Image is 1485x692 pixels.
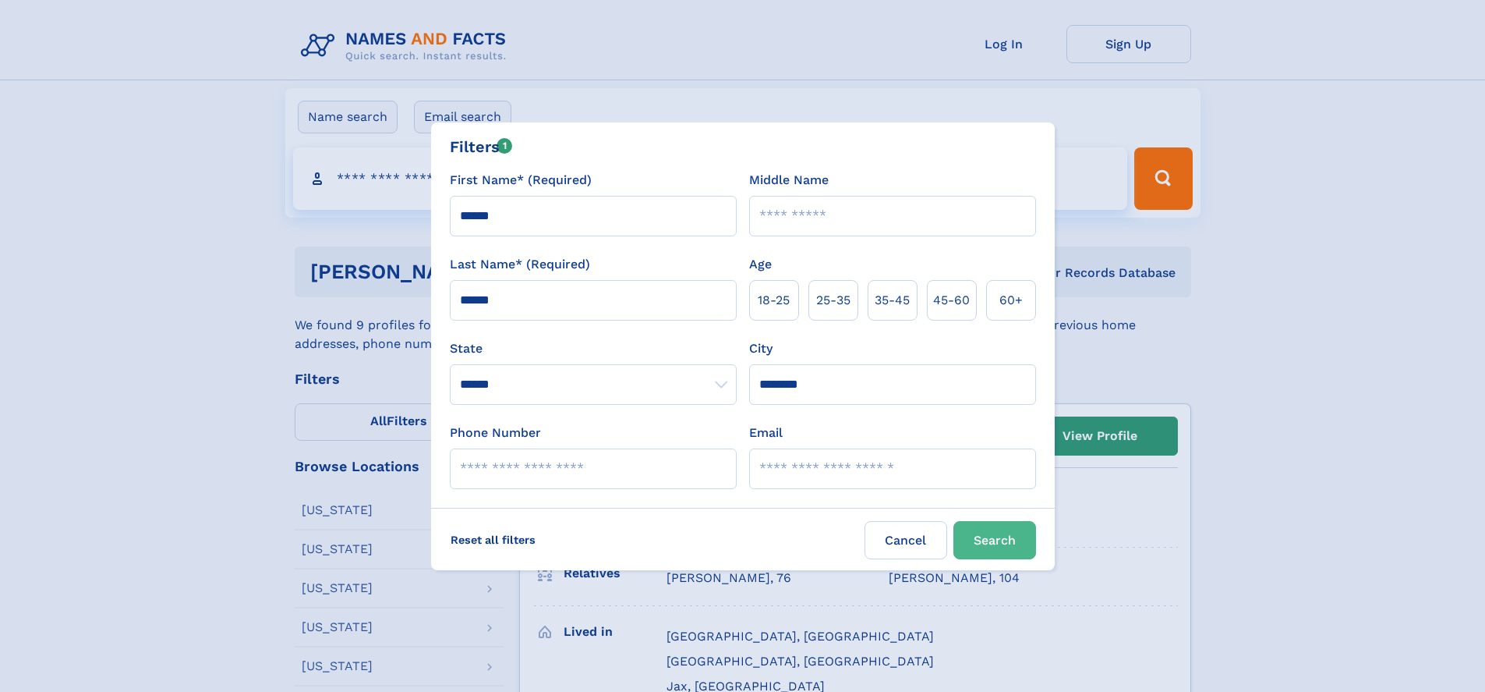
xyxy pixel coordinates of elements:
[864,521,947,559] label: Cancel
[999,291,1023,310] span: 60+
[875,291,910,310] span: 35‑45
[450,135,513,158] div: Filters
[440,521,546,559] label: Reset all filters
[758,291,790,310] span: 18‑25
[933,291,970,310] span: 45‑60
[749,255,772,274] label: Age
[450,255,590,274] label: Last Name* (Required)
[450,171,592,190] label: First Name* (Required)
[816,291,850,310] span: 25‑35
[450,424,541,442] label: Phone Number
[749,171,829,190] label: Middle Name
[749,339,773,358] label: City
[749,424,783,442] label: Email
[953,521,1036,559] button: Search
[450,339,737,358] label: State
